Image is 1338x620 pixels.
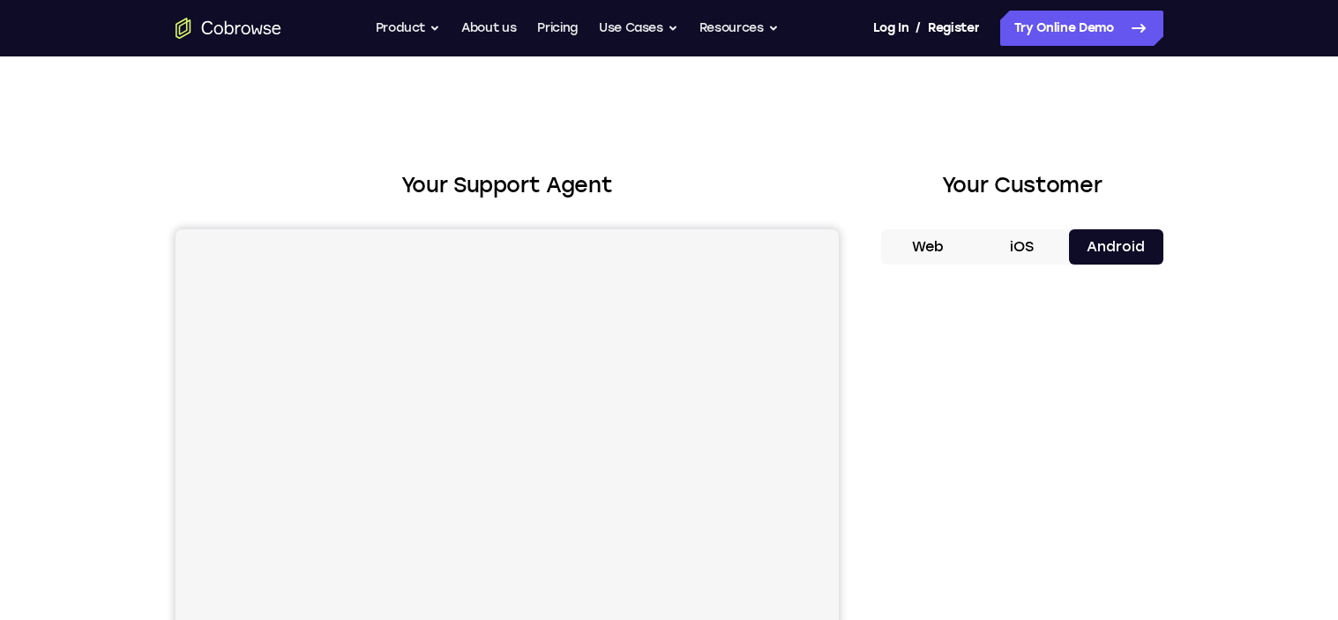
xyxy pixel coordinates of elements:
span: / [916,18,921,39]
h2: Your Customer [881,169,1163,201]
button: Product [376,11,441,46]
h2: Your Support Agent [176,169,839,201]
button: iOS [975,229,1069,265]
a: Log In [873,11,908,46]
button: Use Cases [599,11,678,46]
a: Pricing [537,11,578,46]
button: Android [1069,229,1163,265]
a: About us [461,11,516,46]
button: Web [881,229,975,265]
a: Go to the home page [176,18,281,39]
button: Resources [699,11,779,46]
a: Try Online Demo [1000,11,1163,46]
a: Register [928,11,979,46]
